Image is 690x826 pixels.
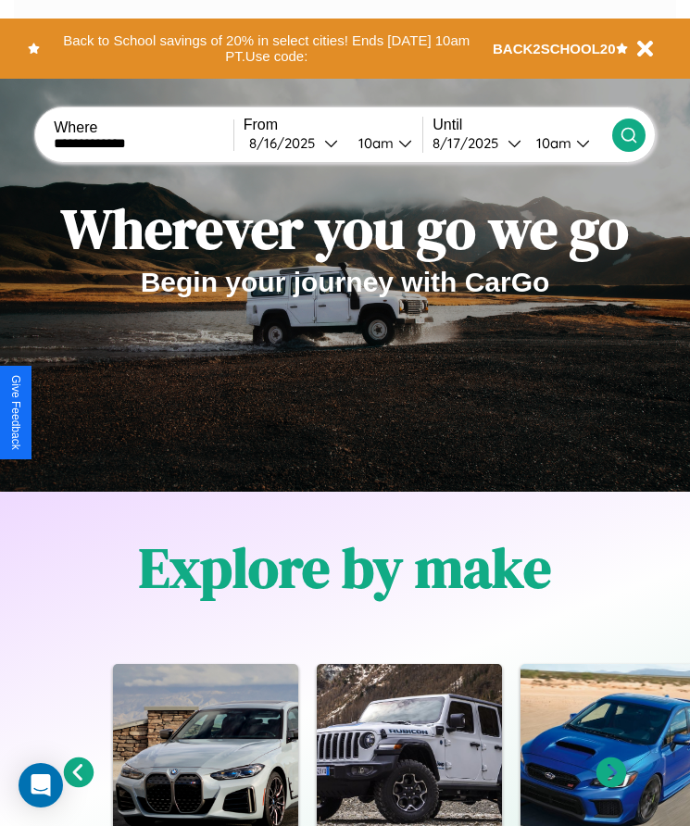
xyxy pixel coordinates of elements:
[54,119,233,136] label: Where
[249,134,324,152] div: 8 / 16 / 2025
[433,117,612,133] label: Until
[40,28,493,69] button: Back to School savings of 20% in select cities! Ends [DATE] 10am PT.Use code:
[349,134,398,152] div: 10am
[344,133,423,153] button: 10am
[9,375,22,450] div: Give Feedback
[244,117,423,133] label: From
[521,133,612,153] button: 10am
[433,134,508,152] div: 8 / 17 / 2025
[19,763,63,807] div: Open Intercom Messenger
[139,530,551,606] h1: Explore by make
[244,133,344,153] button: 8/16/2025
[527,134,576,152] div: 10am
[493,41,616,56] b: BACK2SCHOOL20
